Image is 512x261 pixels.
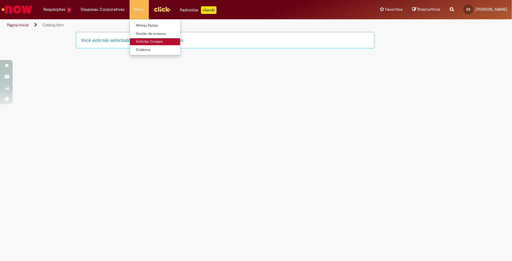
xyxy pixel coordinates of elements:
div: Padroniza [180,6,216,14]
a: Solicitar Compra [130,38,199,45]
p: +GenAi [201,6,216,14]
div: Você está não autorizado, ou o registro não é válido. [76,32,375,48]
a: Página inicial [7,22,29,27]
a: Minhas Pastas [130,22,199,29]
a: Catalog Item [42,22,64,27]
ul: Trilhas de página [5,19,337,31]
span: [PERSON_NAME] [475,7,507,12]
span: Requisições [43,6,65,13]
span: Rascunhos [418,6,440,12]
img: ServiceNow [1,3,33,16]
img: click_logo_yellow_360x200.png [154,4,171,14]
a: Gestão de acessos [130,30,199,37]
a: Rascunhos [412,7,440,13]
span: 1 [67,7,71,13]
span: ES [466,7,470,11]
span: Despesas Corporativas [81,6,125,13]
a: Colabora [130,46,199,53]
span: More [134,6,144,13]
span: Favoritos [385,6,403,13]
ul: More [130,19,180,55]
